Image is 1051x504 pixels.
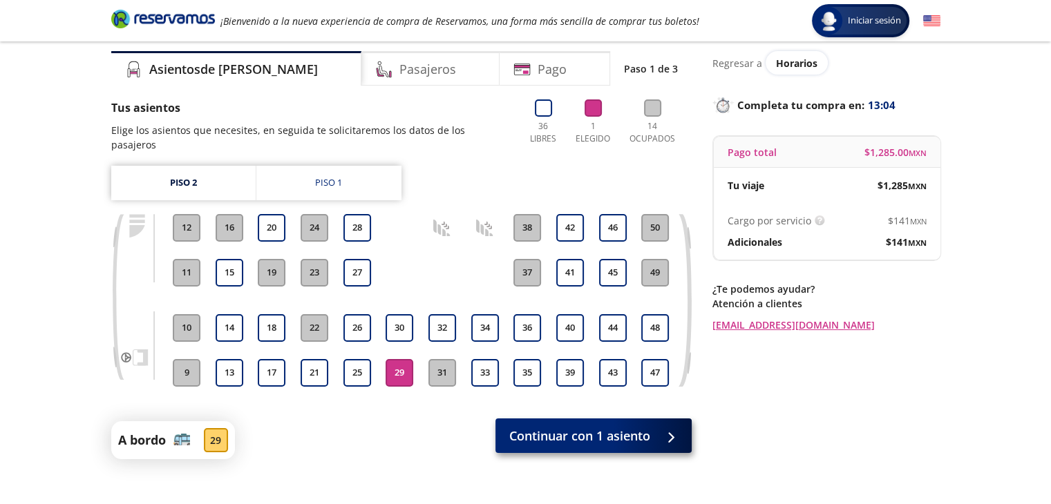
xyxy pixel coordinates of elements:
button: 22 [301,314,328,342]
span: $ 1,285.00 [864,145,927,159]
button: 20 [258,214,285,242]
button: 44 [599,314,627,342]
button: 35 [513,359,541,387]
span: Iniciar sesión [842,14,907,28]
button: 36 [513,314,541,342]
small: MXN [909,148,927,158]
p: Pago total [728,145,777,159]
a: Brand Logo [111,8,215,33]
h4: Asientos de [PERSON_NAME] [149,60,318,79]
button: 9 [173,359,200,387]
button: 31 [428,359,456,387]
button: 43 [599,359,627,387]
a: [EMAIL_ADDRESS][DOMAIN_NAME] [712,318,940,332]
button: 18 [258,314,285,342]
div: 29 [204,428,228,452]
button: 17 [258,359,285,387]
button: 39 [556,359,584,387]
button: 14 [216,314,243,342]
a: Piso 1 [256,166,401,200]
p: 36 Libres [524,120,562,145]
p: A bordo [118,431,166,449]
button: 23 [301,259,328,287]
button: 30 [386,314,413,342]
span: Horarios [776,57,817,70]
button: 13 [216,359,243,387]
button: 32 [428,314,456,342]
button: 11 [173,259,200,287]
button: 48 [641,314,669,342]
small: MXN [910,216,927,226]
button: 45 [599,259,627,287]
p: Regresar a [712,56,762,70]
button: 47 [641,359,669,387]
span: $ 141 [886,235,927,249]
button: 33 [471,359,499,387]
button: 26 [343,314,371,342]
span: 13:04 [868,97,896,113]
button: 21 [301,359,328,387]
p: Atención a clientes [712,296,940,311]
button: 50 [641,214,669,242]
button: 28 [343,214,371,242]
button: 24 [301,214,328,242]
button: 29 [386,359,413,387]
span: $ 141 [888,213,927,228]
div: Piso 1 [315,176,342,190]
button: 41 [556,259,584,287]
button: 34 [471,314,499,342]
a: Piso 2 [111,166,256,200]
em: ¡Bienvenido a la nueva experiencia de compra de Reservamos, una forma más sencilla de comprar tus... [220,14,699,28]
div: Regresar a ver horarios [712,51,940,75]
button: 37 [513,259,541,287]
p: Tu viaje [728,178,764,193]
small: MXN [908,238,927,248]
button: 49 [641,259,669,287]
button: 40 [556,314,584,342]
button: 10 [173,314,200,342]
button: Continuar con 1 asiento [495,418,692,453]
button: 46 [599,214,627,242]
button: 25 [343,359,371,387]
button: English [923,12,940,30]
span: $ 1,285 [878,178,927,193]
p: Tus asientos [111,99,511,116]
span: Continuar con 1 asiento [509,427,650,445]
i: Brand Logo [111,8,215,29]
p: Completa tu compra en : [712,95,940,115]
button: 15 [216,259,243,287]
h4: Pasajeros [399,60,456,79]
p: Paso 1 de 3 [624,61,678,76]
button: 16 [216,214,243,242]
h4: Pago [538,60,567,79]
p: Cargo por servicio [728,213,811,228]
p: Adicionales [728,235,782,249]
p: 1 Elegido [572,120,614,145]
button: 19 [258,259,285,287]
button: 12 [173,214,200,242]
p: 14 Ocupados [624,120,681,145]
p: ¿Te podemos ayudar? [712,282,940,296]
button: 42 [556,214,584,242]
button: 27 [343,259,371,287]
p: Elige los asientos que necesites, en seguida te solicitaremos los datos de los pasajeros [111,123,511,152]
button: 38 [513,214,541,242]
small: MXN [908,181,927,191]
